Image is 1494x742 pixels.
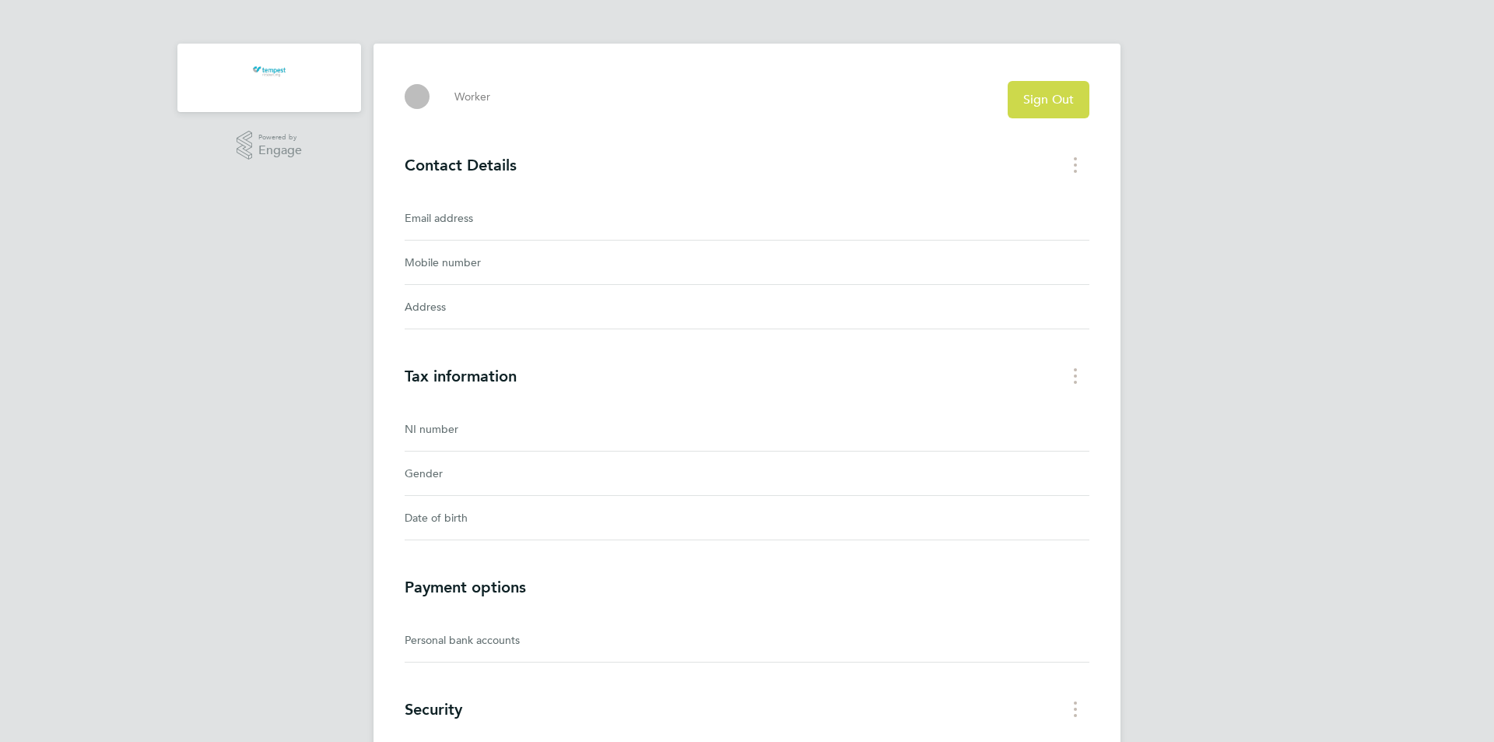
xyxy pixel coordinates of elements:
[405,508,633,527] div: Date of birth
[1008,81,1089,118] button: Sign Out
[1061,153,1089,177] button: Contact Details menu
[1061,697,1089,721] button: Security menu
[405,578,1089,596] h3: Payment options
[405,631,633,649] div: Personal bank accounts
[258,131,302,144] span: Powered by
[405,700,1089,719] h3: Security
[405,297,633,316] div: Address
[405,156,1089,174] h3: Contact Details
[405,420,633,438] div: NI number
[177,44,361,112] nav: Main navigation
[1023,92,1074,107] span: Sign Out
[405,464,633,483] div: Gender
[196,59,342,84] a: Go to home page
[258,144,302,157] span: Engage
[405,367,1089,385] h3: Tax information
[405,253,633,272] div: Mobile number
[454,90,490,105] p: Worker
[405,209,633,227] div: Email address
[1061,364,1089,388] button: Tax information menu
[251,59,286,84] img: tempestresourcing-logo-retina.png
[237,131,303,160] a: Powered byEngage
